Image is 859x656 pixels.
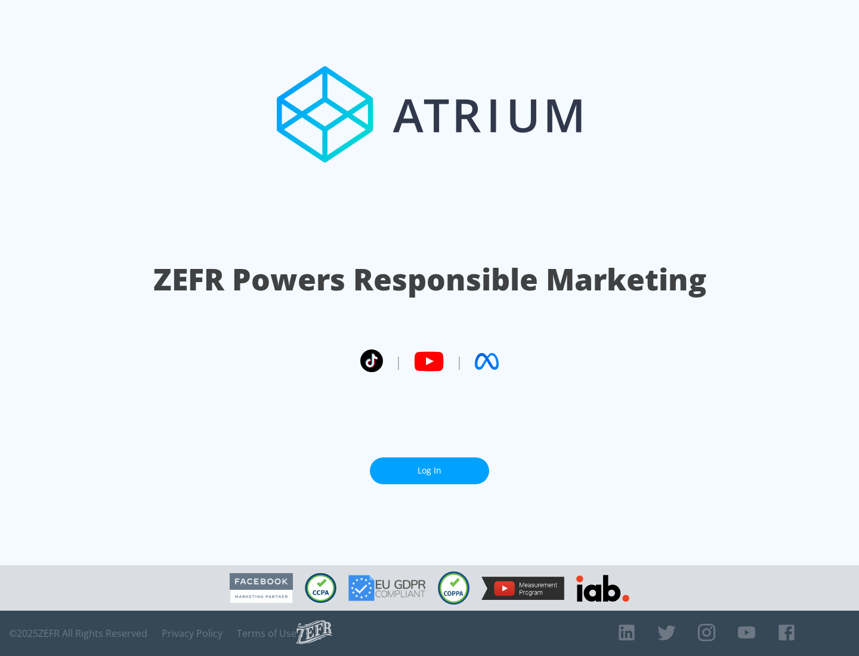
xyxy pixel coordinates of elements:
a: Privacy Policy [162,627,223,639]
img: Facebook Marketing Partner [230,573,293,604]
span: | [456,352,463,370]
a: Log In [370,457,489,484]
img: YouTube Measurement Program [481,577,564,600]
img: CCPA Compliant [305,573,336,603]
img: COPPA Compliant [438,571,469,605]
span: © 2025 ZEFR All Rights Reserved [9,627,147,639]
span: | [395,352,402,370]
img: GDPR Compliant [348,575,426,601]
h1: ZEFR Powers Responsible Marketing [153,259,706,300]
img: IAB [576,575,629,602]
a: Terms of Use [237,627,296,639]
